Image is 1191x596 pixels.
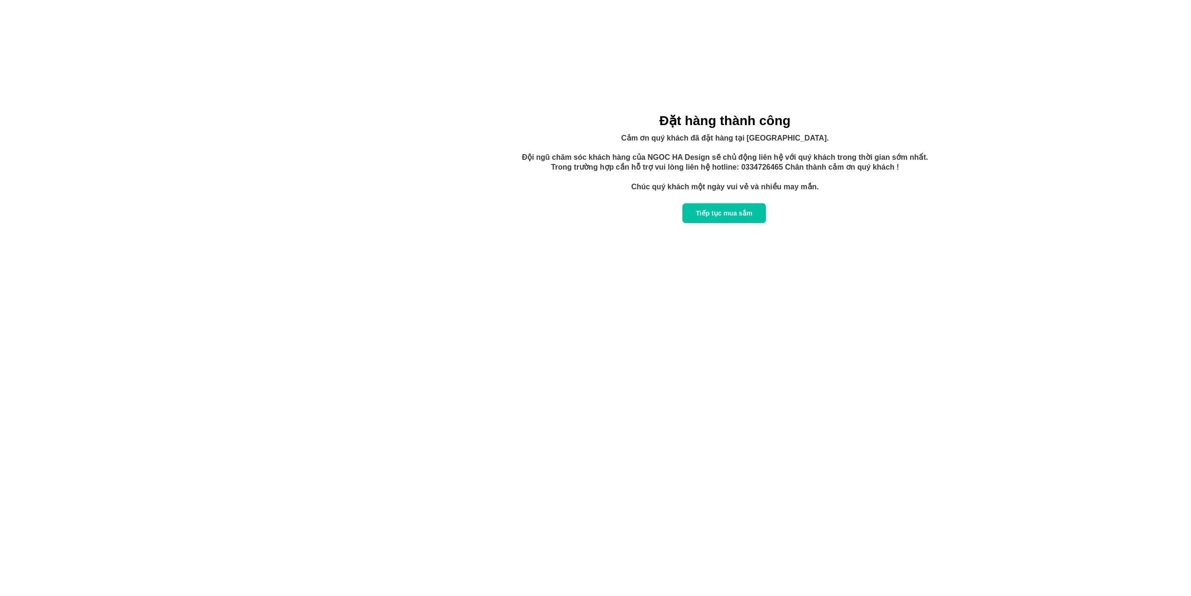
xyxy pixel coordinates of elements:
[621,134,829,142] span: Cảm ơn quý khách đã đặt hàng tại [GEOGRAPHIC_DATA].
[682,208,766,218] div: Tiếp tục mua sắm
[631,183,819,191] span: Chúc quý khách một ngày vui vẻ và nhiều may mắn.
[682,203,766,223] a: Tiếp tục mua sắm
[522,153,928,171] span: Đội ngũ chăm sóc khách hàng của NGOC HA Design sẽ chủ động liên hệ với quý khách trong thời gian ...
[506,113,944,128] h5: Đặt hàng thành công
